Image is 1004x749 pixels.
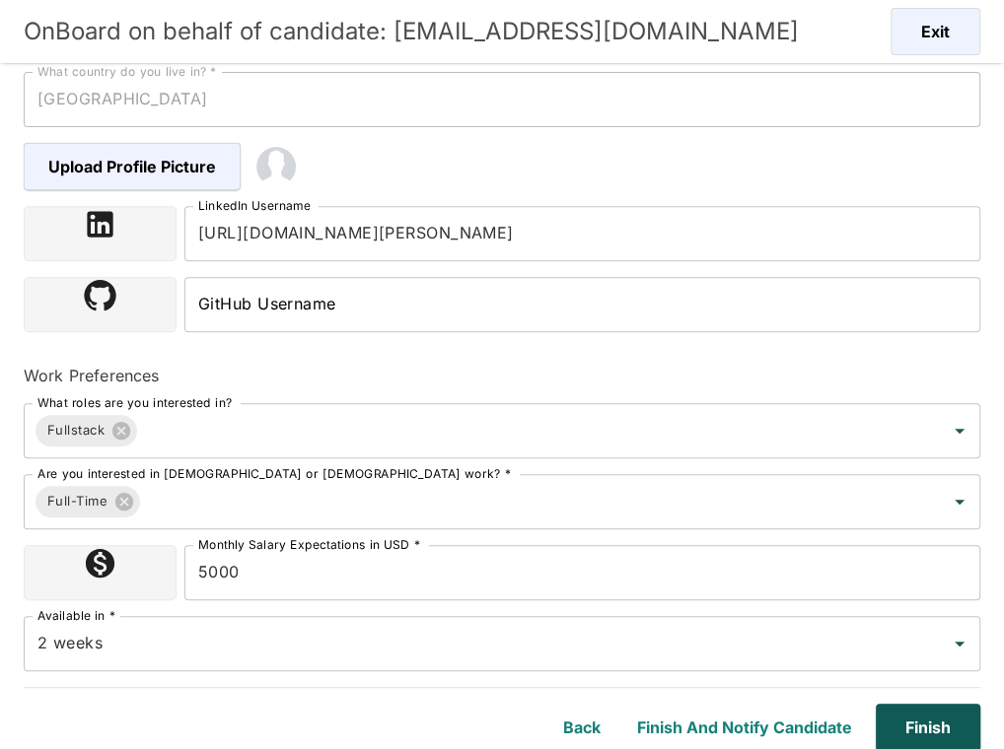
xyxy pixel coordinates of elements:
label: What country do you live in? * [37,63,217,80]
div: Full-Time [36,486,140,517]
h6: Work Preferences [24,364,980,387]
label: Are you interested in [DEMOGRAPHIC_DATA] or [DEMOGRAPHIC_DATA] work? * [37,465,511,482]
label: What roles are you interested in? [37,394,232,411]
div: Fullstack [36,415,137,446]
span: Upload Profile Picture [24,143,241,190]
label: Monthly Salary Expectations in USD * [198,536,420,553]
img: 2Q== [256,147,296,186]
label: Available in * [37,607,115,624]
button: Exit [891,8,980,55]
span: Fullstack [36,419,116,442]
button: Open [946,417,973,444]
label: LinkedIn Username [198,197,311,214]
h5: OnBoard on behalf of candidate: [EMAIL_ADDRESS][DOMAIN_NAME] [24,16,799,47]
button: Open [946,630,973,657]
button: Open [946,488,973,515]
span: Full-Time [36,490,119,512]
